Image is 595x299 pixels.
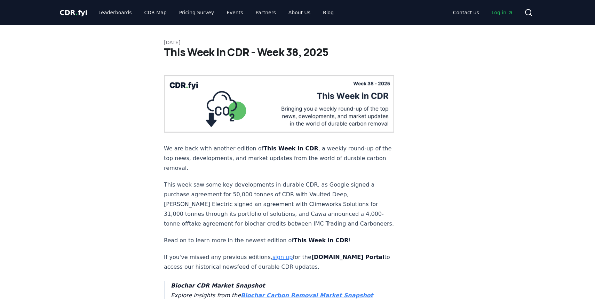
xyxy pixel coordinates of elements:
[317,6,339,19] a: Blog
[59,8,87,17] a: CDR.fyi
[174,6,220,19] a: Pricing Survey
[139,6,172,19] a: CDR Map
[76,8,78,17] span: .
[93,6,339,19] nav: Main
[263,145,318,152] strong: This Week in CDR
[164,39,431,46] p: [DATE]
[164,46,431,58] h1: This Week in CDR - Week 38, 2025
[447,6,519,19] nav: Main
[164,252,394,272] p: If you've missed any previous editions, for the to access our historical newsfeed of durable CDR ...
[164,144,394,173] p: We are back with another edition of , a weekly round-up of the top news, developments, and market...
[250,6,281,19] a: Partners
[221,6,248,19] a: Events
[272,254,293,260] a: sign up
[447,6,485,19] a: Contact us
[93,6,137,19] a: Leaderboards
[164,180,394,229] p: This week saw some key developments in durable CDR, as Google signed a purchase agreement for 50,...
[59,8,87,17] span: CDR fyi
[171,282,265,289] strong: Biochar CDR Market Snapshot
[164,75,394,133] img: blog post image
[492,9,513,16] span: Log in
[311,254,384,260] strong: [DOMAIN_NAME] Portal
[283,6,316,19] a: About Us
[294,237,349,244] strong: This Week in CDR
[486,6,519,19] a: Log in
[164,236,394,245] p: Read on to learn more in the newest edition of !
